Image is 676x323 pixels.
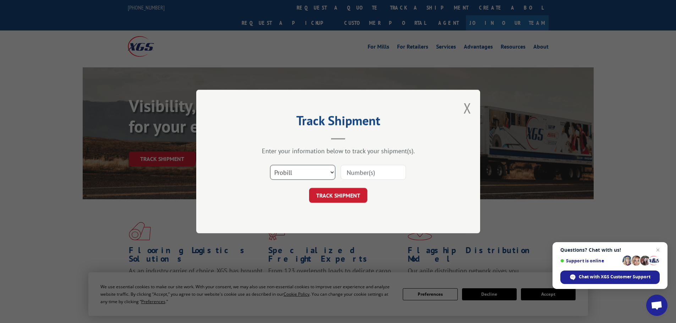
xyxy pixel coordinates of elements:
[463,99,471,117] button: Close modal
[560,258,620,263] span: Support is online
[560,271,660,284] div: Chat with XGS Customer Support
[341,165,406,180] input: Number(s)
[646,295,667,316] div: Open chat
[560,247,660,253] span: Questions? Chat with us!
[579,274,650,280] span: Chat with XGS Customer Support
[654,246,662,254] span: Close chat
[309,188,367,203] button: TRACK SHIPMENT
[232,116,445,129] h2: Track Shipment
[232,147,445,155] div: Enter your information below to track your shipment(s).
